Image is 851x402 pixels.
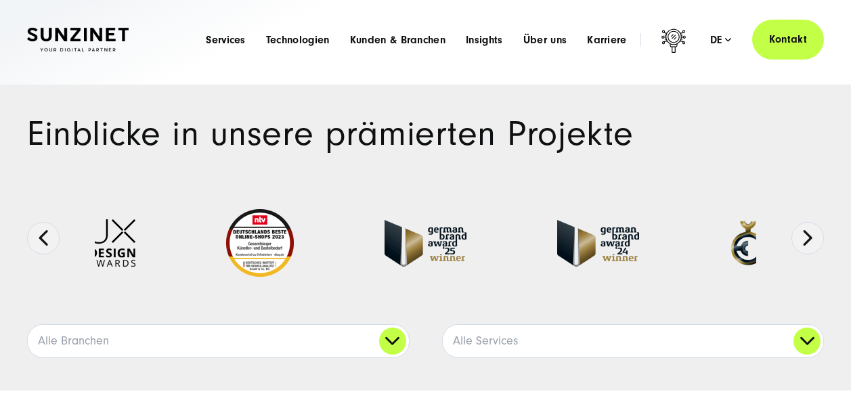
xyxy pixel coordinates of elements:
[89,219,135,267] img: UX-Design-Awards - fullservice digital agentur SUNZINET
[385,220,466,267] img: German Brand Award winner 2025 - Full Service Digital Agentur SUNZINET
[266,33,330,47] a: Technologien
[466,33,503,47] a: Insights
[523,33,567,47] a: Über uns
[752,20,824,60] a: Kontakt
[730,220,842,267] img: German-Design-Award - fullservice digital agentur SUNZINET
[710,33,732,47] div: de
[206,33,246,47] a: Services
[27,28,129,51] img: SUNZINET Full Service Digital Agentur
[226,209,294,277] img: Deutschlands beste Online Shops 2023 - boesner - Kunde - SUNZINET
[791,222,824,254] button: Next
[27,222,60,254] button: Previous
[557,220,639,267] img: German-Brand-Award - fullservice digital agentur SUNZINET
[27,117,824,151] h1: Einblicke in unsere prämierten Projekte
[443,325,824,357] a: Alle Services
[587,33,627,47] a: Karriere
[28,325,409,357] a: Alle Branchen
[350,33,445,47] a: Kunden & Branchen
